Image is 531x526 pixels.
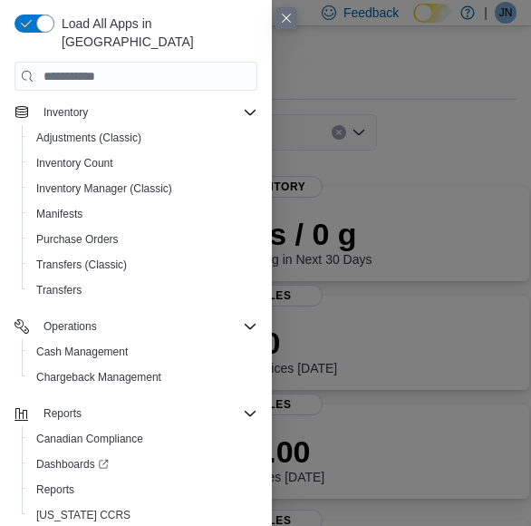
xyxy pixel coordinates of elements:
a: Reports [29,479,82,501]
span: Adjustments (Classic) [29,127,257,149]
span: Transfers (Classic) [36,258,127,272]
span: Reports [29,479,257,501]
span: Chargeback Management [29,366,257,388]
span: Purchase Orders [36,232,119,247]
span: Canadian Compliance [36,432,143,446]
span: Purchase Orders [29,229,257,250]
a: Dashboards [29,453,116,475]
span: Inventory Count [36,156,113,170]
span: Operations [36,316,257,337]
button: Reports [22,477,265,502]
a: [US_STATE] CCRS [29,504,138,526]
a: Dashboards [22,452,265,477]
button: Chargeback Management [22,365,265,390]
span: Cash Management [29,341,257,363]
button: Reports [7,401,265,426]
a: Purchase Orders [29,229,126,250]
button: Transfers (Classic) [22,252,265,278]
span: Inventory Manager (Classic) [36,181,172,196]
a: Inventory Count [29,152,121,174]
a: Chargeback Management [29,366,169,388]
a: Transfers [29,279,89,301]
a: Manifests [29,203,90,225]
span: Inventory Manager (Classic) [29,178,257,200]
span: Chargeback Management [36,370,161,385]
a: Cash Management [29,341,135,363]
span: Transfers [29,279,257,301]
a: Adjustments (Classic) [29,127,149,149]
span: Transfers (Classic) [29,254,257,276]
button: Inventory [36,102,95,123]
a: Transfers (Classic) [29,254,134,276]
button: Adjustments (Classic) [22,125,265,151]
button: Manifests [22,201,265,227]
button: Cash Management [22,339,265,365]
button: Transfers [22,278,265,303]
span: Canadian Compliance [29,428,257,450]
span: Reports [43,406,82,421]
span: Cash Management [36,345,128,359]
span: [US_STATE] CCRS [36,508,130,522]
button: Canadian Compliance [22,426,265,452]
span: Operations [43,319,97,334]
span: Reports [36,403,257,424]
span: Adjustments (Classic) [36,131,141,145]
span: Transfers [36,283,82,297]
button: Close this dialog [275,7,297,29]
span: Manifests [29,203,257,225]
a: Inventory Manager (Classic) [29,178,179,200]
span: Inventory [36,102,257,123]
button: Inventory Count [22,151,265,176]
span: Load All Apps in [GEOGRAPHIC_DATA] [54,15,257,51]
button: Operations [36,316,104,337]
span: Washington CCRS [29,504,257,526]
span: Inventory Count [29,152,257,174]
button: Purchase Orders [22,227,265,252]
button: Inventory [7,100,265,125]
span: Reports [36,482,74,497]
a: Canadian Compliance [29,428,150,450]
span: Manifests [36,207,82,221]
span: Dashboards [29,453,257,475]
button: Operations [7,314,265,339]
span: Dashboards [36,457,109,472]
button: Inventory Manager (Classic) [22,176,265,201]
span: Inventory [43,105,88,120]
button: Reports [36,403,89,424]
